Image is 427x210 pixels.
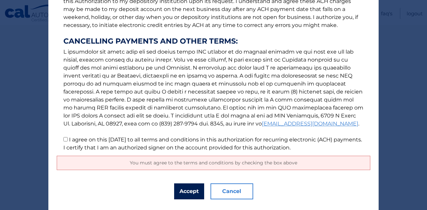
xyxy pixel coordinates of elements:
[174,183,204,199] button: Accept
[210,183,253,199] button: Cancel
[63,37,364,45] strong: CANCELLING PAYMENTS AND OTHER TERMS:
[262,120,358,127] a: [EMAIL_ADDRESS][DOMAIN_NAME]
[130,160,297,166] span: You must agree to the terms and conditions by checking the box above
[63,136,362,151] label: I agree on this [DATE] to all terms and conditions in this authorization for recurring electronic...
